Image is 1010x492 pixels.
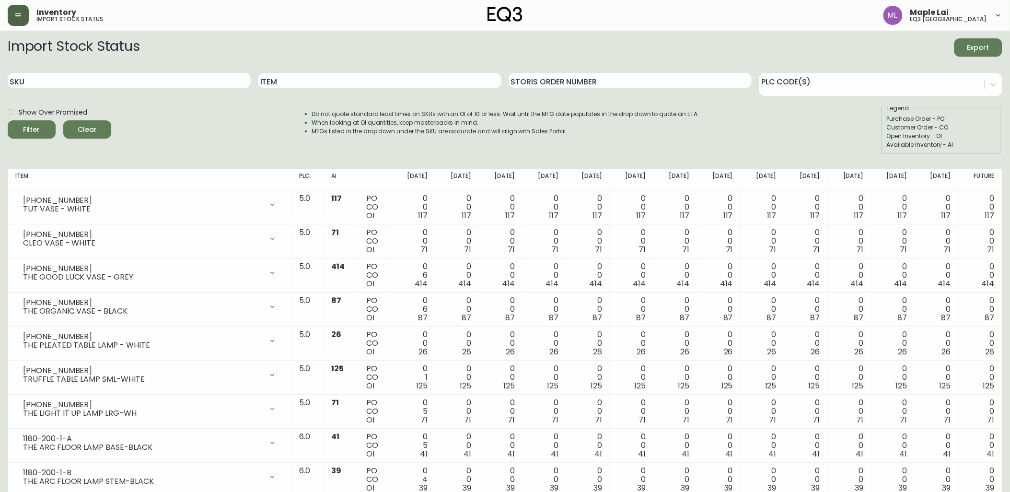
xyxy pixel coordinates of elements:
img: 61e28cffcf8cc9f4e300d877dd684943 [883,6,903,25]
li: MFGs listed in the drop down under the SKU are accurate and will align with Sales Portal. [312,127,699,136]
th: [DATE] [784,169,828,190]
span: 414 [546,278,558,289]
td: 5.0 [291,293,324,327]
span: OI [366,312,374,323]
div: 0 0 [792,330,820,356]
span: 125 [721,380,733,391]
div: 0 0 [574,364,602,390]
th: PLC [291,169,324,190]
span: 71 [595,414,602,425]
span: OI [366,346,374,357]
span: 125 [331,363,344,374]
td: 5.0 [291,258,324,293]
span: 26 [942,346,951,357]
div: 0 0 [836,296,864,322]
div: PO CO [366,398,384,424]
th: [DATE] [435,169,479,190]
h5: eq3 [GEOGRAPHIC_DATA] [910,16,987,22]
span: 87 [505,312,515,323]
span: 71 [900,244,907,255]
span: 117 [985,210,995,221]
div: 0 0 [966,398,995,424]
span: 117 [723,210,733,221]
div: 0 0 [923,194,951,220]
span: 26 [549,346,558,357]
span: 414 [676,278,689,289]
div: 0 0 [966,262,995,288]
span: 125 [503,380,515,391]
span: 87 [592,312,602,323]
div: 0 0 [574,398,602,424]
div: 0 0 [443,364,471,390]
div: THE ARC FLOOR LAMP STEM-BLACK [23,477,263,486]
span: 71 [331,227,339,238]
div: 0 0 [443,398,471,424]
div: 0 0 [443,330,471,356]
span: OI [366,210,374,221]
div: 0 0 [792,296,820,322]
span: 26 [331,329,341,340]
span: 26 [855,346,864,357]
td: 5.0 [291,361,324,395]
th: [DATE] [566,169,610,190]
th: [DATE] [479,169,522,190]
div: 0 0 [792,194,820,220]
td: 5.0 [291,395,324,429]
span: 71 [682,414,689,425]
span: 87 [811,312,820,323]
span: 26 [593,346,602,357]
div: 0 0 [617,364,646,390]
span: 71 [726,414,733,425]
div: THE GOOD LUCK VASE - GREY [23,273,263,281]
div: 0 0 [836,364,864,390]
td: 5.0 [291,327,324,361]
div: 0 0 [748,262,777,288]
span: 71 [987,244,995,255]
div: 0 0 [879,398,907,424]
button: Export [954,38,1002,57]
span: 71 [726,244,733,255]
span: 117 [636,210,646,221]
span: 125 [809,380,820,391]
div: 0 0 [399,330,428,356]
div: PO CO [366,364,384,390]
span: 414 [502,278,515,289]
div: 0 0 [487,364,515,390]
div: 0 5 [399,398,428,424]
th: [DATE] [871,169,915,190]
div: 0 0 [487,330,515,356]
div: 0 0 [443,228,471,254]
div: 0 0 [661,364,689,390]
th: [DATE] [828,169,871,190]
th: [DATE] [392,169,435,190]
div: [PHONE_NUMBER]THE ORGANIC VASE - BLACK [15,296,284,317]
div: 0 5 [399,433,428,458]
div: 0 0 [879,194,907,220]
span: 125 [765,380,777,391]
div: 0 0 [530,398,558,424]
div: 0 0 [748,228,777,254]
div: 0 0 [792,364,820,390]
div: 0 0 [617,228,646,254]
th: [DATE] [653,169,697,190]
div: 0 0 [836,262,864,288]
div: 0 0 [487,398,515,424]
span: 414 [851,278,864,289]
span: 71 [639,414,646,425]
span: 71 [420,244,428,255]
span: 117 [549,210,558,221]
span: 125 [634,380,646,391]
div: 0 0 [966,228,995,254]
div: 0 0 [530,228,558,254]
span: 71 [987,414,995,425]
div: 0 0 [748,296,777,322]
div: 0 0 [487,296,515,322]
span: 117 [854,210,864,221]
div: 0 0 [748,398,777,424]
div: [PHONE_NUMBER]THE GOOD LUCK VASE - GREY [15,262,284,283]
span: 26 [767,346,777,357]
th: [DATE] [697,169,741,190]
div: [PHONE_NUMBER] [23,366,263,375]
div: 0 6 [399,262,428,288]
div: 0 0 [617,398,646,424]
